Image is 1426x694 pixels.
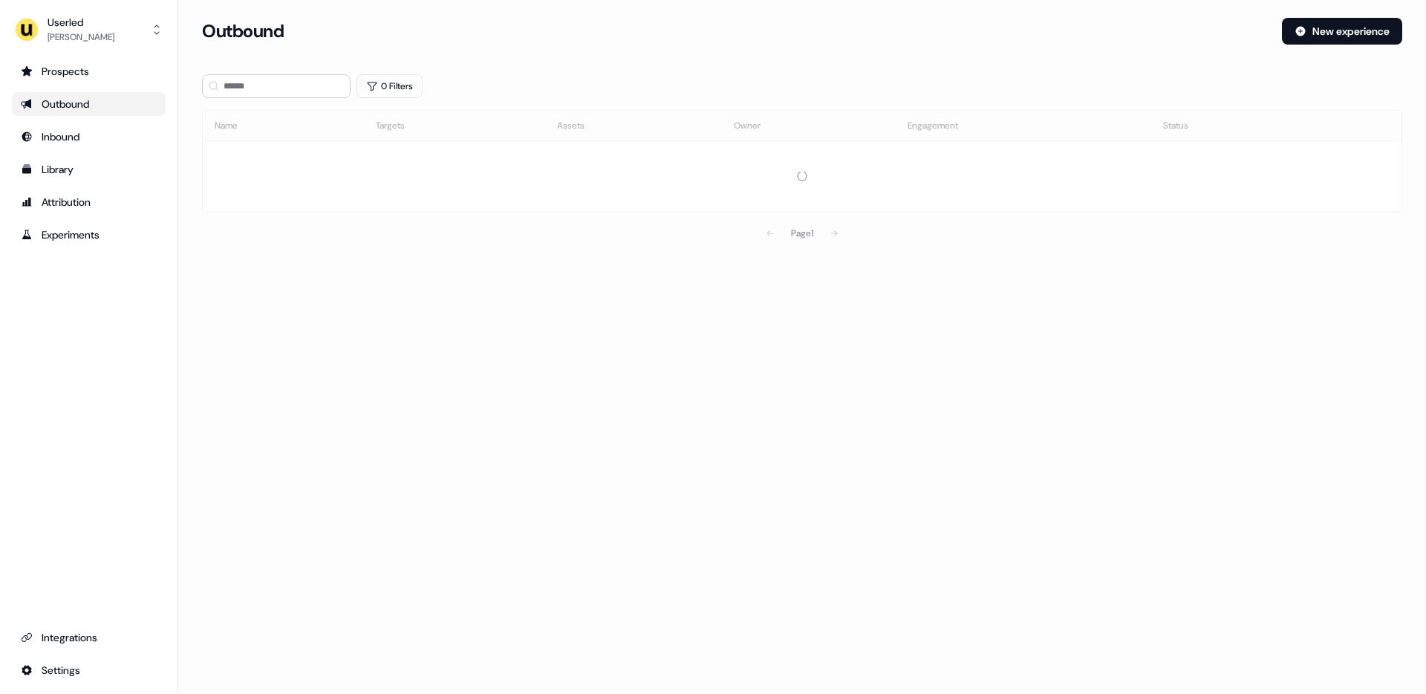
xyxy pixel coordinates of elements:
div: Integrations [21,630,157,645]
div: Prospects [21,64,157,79]
a: Go to outbound experience [12,92,166,116]
div: Experiments [21,227,157,242]
div: Inbound [21,129,157,144]
div: [PERSON_NAME] [48,30,114,45]
a: Go to integrations [12,658,166,682]
a: Go to attribution [12,190,166,214]
div: Userled [48,15,114,30]
div: Library [21,162,157,177]
a: Go to experiments [12,223,166,247]
a: Go to Inbound [12,125,166,149]
a: Go to prospects [12,59,166,83]
div: Outbound [21,97,157,111]
button: 0 Filters [356,74,423,98]
a: Go to integrations [12,626,166,649]
div: Attribution [21,195,157,210]
button: Userled[PERSON_NAME] [12,12,166,48]
button: New experience [1282,18,1402,45]
a: Go to templates [12,158,166,181]
h3: Outbound [202,20,284,42]
div: Settings [21,663,157,678]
